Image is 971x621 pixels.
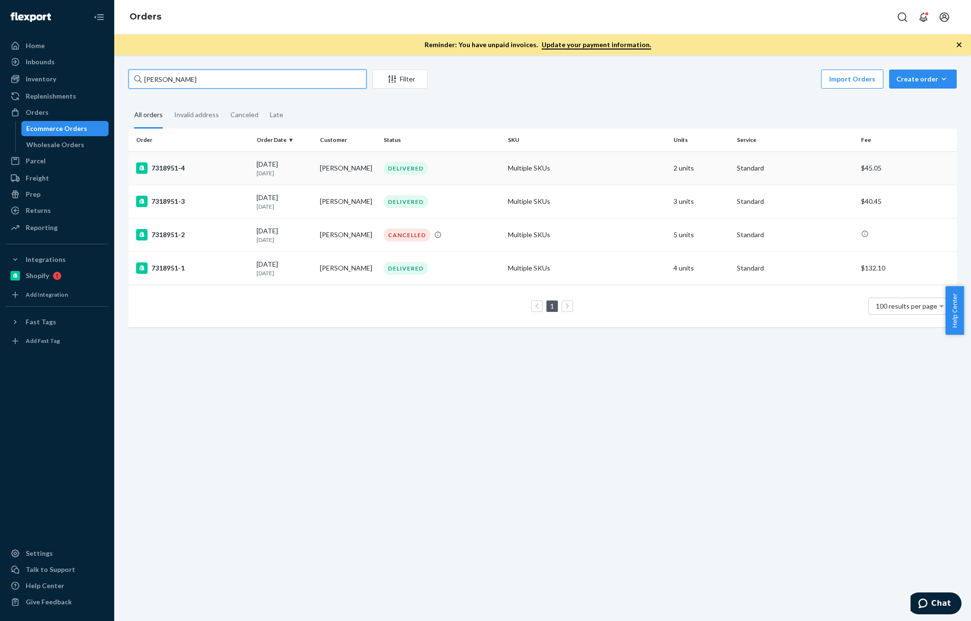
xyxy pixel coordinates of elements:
div: Inbounds [26,57,55,67]
a: Replenishments [6,89,109,104]
div: DELIVERED [384,262,428,275]
button: Open Search Box [893,8,912,27]
p: [DATE] [257,169,312,177]
a: Shopify [6,268,109,283]
a: Reporting [6,220,109,235]
div: 7318951-4 [136,162,249,174]
div: Add Integration [26,290,68,299]
button: Talk to Support [6,562,109,577]
iframe: Opens a widget where you can chat to one of our agents [911,592,961,616]
td: 3 units [670,185,733,218]
div: [DATE] [257,193,312,210]
td: [PERSON_NAME] [316,251,379,285]
td: $45.05 [857,151,957,185]
a: Freight [6,170,109,186]
div: Canceled [230,102,258,127]
td: Multiple SKUs [504,185,670,218]
a: Settings [6,546,109,561]
ol: breadcrumbs [122,3,169,31]
td: Multiple SKUs [504,251,670,285]
a: Inventory [6,71,109,87]
div: Fast Tags [26,317,56,327]
td: Multiple SKUs [504,151,670,185]
button: Fast Tags [6,314,109,330]
a: Help Center [6,578,109,593]
td: 5 units [670,218,733,251]
button: Import Orders [821,70,883,89]
a: Prep [6,187,109,202]
div: Talk to Support [26,565,75,574]
p: Reminder: You have unpaid invoices. [425,40,651,50]
div: [DATE] [257,160,312,177]
a: Add Integration [6,287,109,302]
td: [PERSON_NAME] [316,218,379,251]
div: DELIVERED [384,162,428,175]
th: Fee [857,129,957,151]
p: Standard [737,263,853,273]
input: Search orders [129,70,367,89]
div: Replenishments [26,91,76,101]
p: Standard [737,163,853,173]
a: Orders [129,11,161,22]
div: All orders [134,102,163,129]
div: Ecommerce Orders [26,124,87,133]
th: Service [733,129,857,151]
div: Prep [26,190,40,199]
div: Give Feedback [26,597,72,607]
div: Freight [26,173,49,183]
th: Status [380,129,504,151]
a: Home [6,38,109,53]
p: Standard [737,197,853,206]
th: SKU [504,129,670,151]
td: 2 units [670,151,733,185]
button: Open account menu [935,8,954,27]
a: Page 1 is your current page [548,302,556,310]
a: Parcel [6,153,109,169]
a: Add Fast Tag [6,333,109,349]
th: Order [129,129,253,151]
div: Inventory [26,74,56,84]
div: 7318951-2 [136,229,249,240]
a: Ecommerce Orders [21,121,109,136]
td: Multiple SKUs [504,218,670,251]
td: [PERSON_NAME] [316,151,379,185]
a: Orders [6,105,109,120]
button: Close Navigation [89,8,109,27]
div: CANCELLED [384,229,430,241]
button: Give Feedback [6,594,109,610]
td: $132.10 [857,251,957,285]
th: Units [670,129,733,151]
th: Order Date [253,129,316,151]
div: Wholesale Orders [26,140,84,150]
div: Settings [26,549,53,558]
p: [DATE] [257,202,312,210]
button: Create order [889,70,957,89]
div: Integrations [26,255,66,264]
div: DELIVERED [384,195,428,208]
div: Home [26,41,45,50]
td: $40.45 [857,185,957,218]
p: [DATE] [257,269,312,277]
div: Create order [896,74,950,84]
div: 7318951-1 [136,262,249,274]
td: [PERSON_NAME] [316,185,379,218]
div: Shopify [26,271,49,280]
div: [DATE] [257,260,312,277]
td: 4 units [670,251,733,285]
a: Wholesale Orders [21,137,109,152]
div: Filter [373,74,427,84]
div: Reporting [26,223,58,232]
button: Open notifications [914,8,933,27]
div: 7318951-3 [136,196,249,207]
button: Help Center [945,286,964,335]
div: Parcel [26,156,46,166]
p: Standard [737,230,853,240]
a: Inbounds [6,54,109,70]
div: Orders [26,108,49,117]
div: [DATE] [257,226,312,244]
div: Late [270,102,283,127]
span: 100 results per page [876,302,937,310]
a: Update your payment information. [542,40,651,50]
